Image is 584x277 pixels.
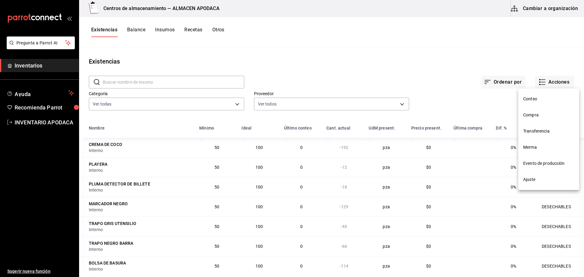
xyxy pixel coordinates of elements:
[523,96,574,102] span: Conteo
[523,128,574,134] span: Transferencia
[523,112,574,118] span: Compra
[523,176,574,183] span: Ajuste
[523,160,574,167] span: Evento de producción
[523,144,574,151] span: Merma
